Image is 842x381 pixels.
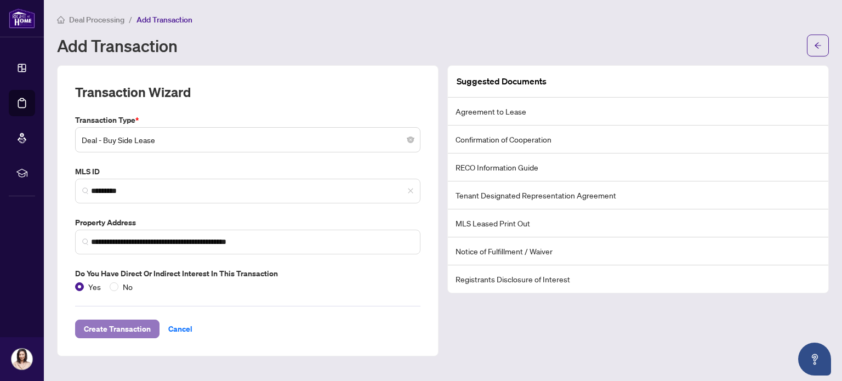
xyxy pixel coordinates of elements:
[407,187,414,194] span: close
[82,129,414,150] span: Deal - Buy Side Lease
[129,13,132,26] li: /
[57,37,178,54] h1: Add Transaction
[75,114,420,126] label: Transaction Type
[84,281,105,293] span: Yes
[136,15,192,25] span: Add Transaction
[75,268,420,280] label: Do you have direct or indirect interest in this transaction
[457,75,547,88] article: Suggested Documents
[82,187,89,194] img: search_icon
[12,349,32,369] img: Profile Icon
[448,126,828,153] li: Confirmation of Cooperation
[118,281,137,293] span: No
[448,181,828,209] li: Tenant Designated Representation Agreement
[407,137,414,143] span: close-circle
[9,8,35,29] img: logo
[168,320,192,338] span: Cancel
[448,265,828,293] li: Registrants Disclosure of Interest
[798,343,831,376] button: Open asap
[448,209,828,237] li: MLS Leased Print Out
[448,153,828,181] li: RECO Information Guide
[75,166,420,178] label: MLS ID
[82,238,89,245] img: search_icon
[75,320,160,338] button: Create Transaction
[814,42,822,49] span: arrow-left
[75,217,420,229] label: Property Address
[57,16,65,24] span: home
[84,320,151,338] span: Create Transaction
[448,237,828,265] li: Notice of Fulfillment / Waiver
[448,98,828,126] li: Agreement to Lease
[69,15,124,25] span: Deal Processing
[160,320,201,338] button: Cancel
[75,83,191,101] h2: Transaction Wizard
